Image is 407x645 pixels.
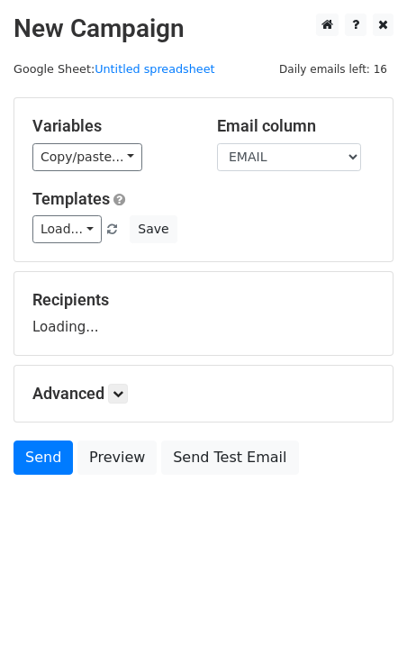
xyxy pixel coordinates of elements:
[161,441,298,475] a: Send Test Email
[273,59,393,79] span: Daily emails left: 16
[95,62,214,76] a: Untitled spreadsheet
[130,215,176,243] button: Save
[32,384,375,404] h5: Advanced
[14,14,393,44] h2: New Campaign
[32,143,142,171] a: Copy/paste...
[32,290,375,310] h5: Recipients
[14,62,215,76] small: Google Sheet:
[77,441,157,475] a: Preview
[32,189,110,208] a: Templates
[273,62,393,76] a: Daily emails left: 16
[32,290,375,337] div: Loading...
[217,116,375,136] h5: Email column
[32,116,190,136] h5: Variables
[14,441,73,475] a: Send
[32,215,102,243] a: Load...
